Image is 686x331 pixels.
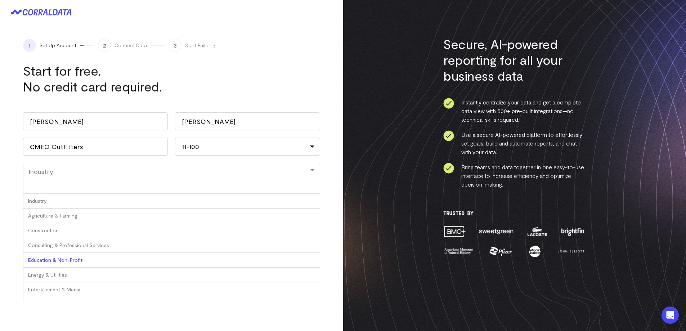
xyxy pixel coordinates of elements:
[23,39,36,52] span: 1
[23,209,320,223] div: Agriculture & Farming
[115,42,147,49] span: Connect Data
[23,138,168,156] input: Company Name
[175,138,320,156] div: 11-100
[23,253,320,268] div: Education & Non-Profit
[23,297,320,312] div: Financial Services
[23,63,210,94] h1: Start for free. No credit card required.
[443,98,586,124] li: Instantly centralize your data and get a complete data view with 500+ pre-built integrations—no t...
[169,39,181,52] span: 3
[23,194,320,209] div: Industry
[175,112,320,130] input: Last Name
[98,39,111,52] span: 2
[443,130,586,156] li: Use a secure AI-powered platform to effortlessly set goals, build and automate reports, and chat ...
[28,167,315,175] div: Industry
[23,180,320,194] input: Industry
[443,210,586,216] h3: Trusted By
[23,268,320,282] div: Energy & Utilities
[23,223,320,238] div: Construction
[185,42,215,49] span: Start Building
[23,238,320,253] div: Consulting & Professional Services
[443,163,586,189] li: Bring teams and data together in one easy-to-use interface to increase efficiency and optimize de...
[662,307,679,324] div: Open Intercom Messenger
[443,36,586,84] h3: Secure, AI-powered reporting for all your business data
[23,112,168,130] input: First Name
[40,42,76,49] span: Set Up Account
[23,282,320,297] div: Entertainment & Media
